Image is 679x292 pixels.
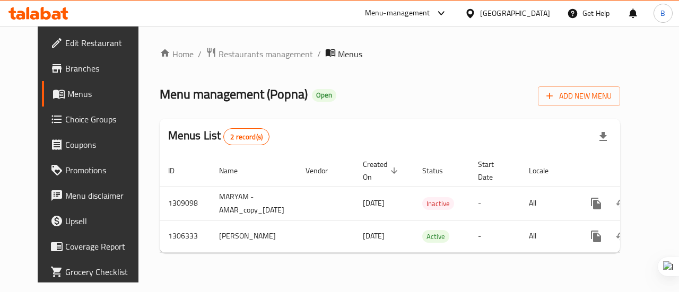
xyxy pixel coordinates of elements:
[42,107,151,132] a: Choice Groups
[338,48,362,60] span: Menus
[160,220,211,252] td: 1306333
[65,138,143,151] span: Coupons
[422,164,457,177] span: Status
[422,231,449,243] span: Active
[469,220,520,252] td: -
[224,132,269,142] span: 2 record(s)
[65,189,143,202] span: Menu disclaimer
[312,89,336,102] div: Open
[160,47,620,61] nav: breadcrumb
[478,158,508,183] span: Start Date
[312,91,336,100] span: Open
[365,7,430,20] div: Menu-management
[160,82,308,106] span: Menu management ( Popna )
[306,164,342,177] span: Vendor
[160,48,194,60] a: Home
[42,81,151,107] a: Menus
[65,164,143,176] span: Promotions
[546,90,612,103] span: Add New Menu
[65,113,143,126] span: Choice Groups
[65,266,143,278] span: Grocery Checklist
[65,215,143,227] span: Upsell
[160,187,211,220] td: 1309098
[422,198,454,210] span: Inactive
[520,187,575,220] td: All
[363,229,385,243] span: [DATE]
[520,220,575,252] td: All
[42,234,151,259] a: Coverage Report
[609,224,634,249] button: Change Status
[590,124,616,149] div: Export file
[198,48,202,60] li: /
[584,191,609,216] button: more
[42,183,151,208] a: Menu disclaimer
[422,197,454,210] div: Inactive
[211,187,297,220] td: MARYAM - AMAR_copy_[DATE]
[363,196,385,210] span: [DATE]
[480,7,550,19] div: [GEOGRAPHIC_DATA]
[660,7,665,19] span: B
[65,37,143,49] span: Edit Restaurant
[42,208,151,234] a: Upsell
[42,30,151,56] a: Edit Restaurant
[219,164,251,177] span: Name
[42,132,151,157] a: Coupons
[42,56,151,81] a: Branches
[168,128,269,145] h2: Menus List
[538,86,620,106] button: Add New Menu
[363,158,401,183] span: Created On
[206,47,313,61] a: Restaurants management
[211,220,297,252] td: [PERSON_NAME]
[219,48,313,60] span: Restaurants management
[67,87,143,100] span: Menus
[42,259,151,285] a: Grocery Checklist
[65,62,143,75] span: Branches
[609,191,634,216] button: Change Status
[168,164,188,177] span: ID
[65,240,143,253] span: Coverage Report
[422,230,449,243] div: Active
[317,48,321,60] li: /
[469,187,520,220] td: -
[529,164,562,177] span: Locale
[584,224,609,249] button: more
[42,157,151,183] a: Promotions
[223,128,269,145] div: Total records count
